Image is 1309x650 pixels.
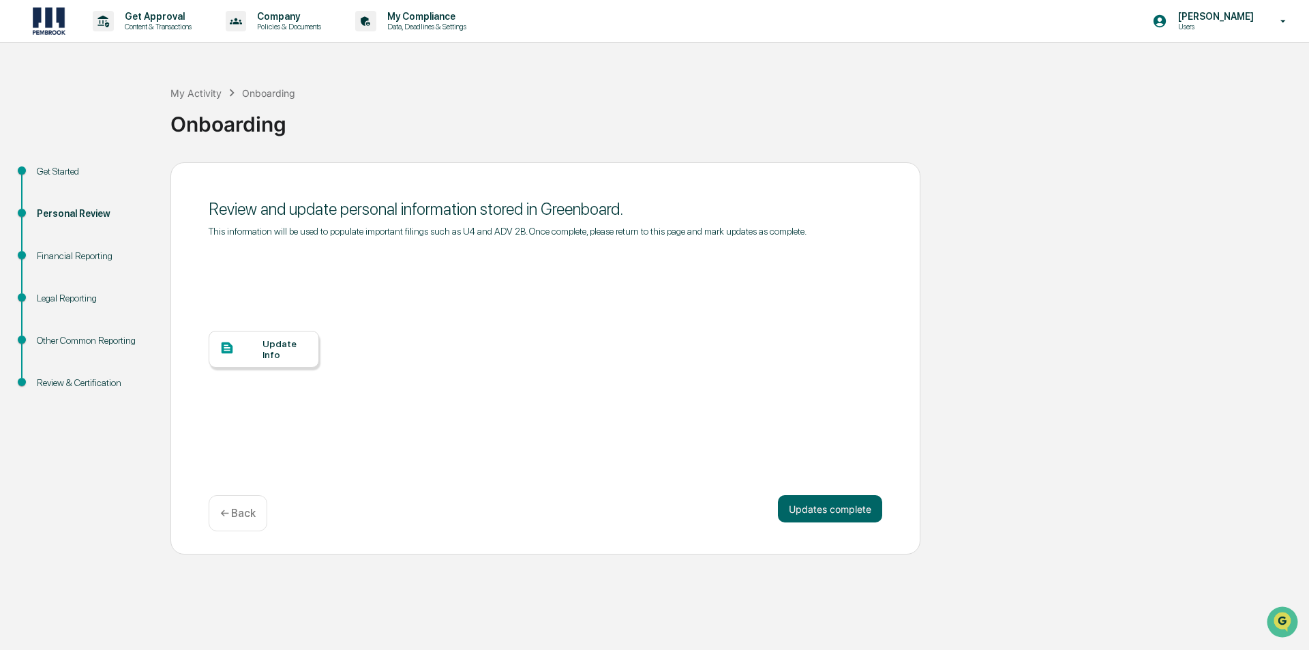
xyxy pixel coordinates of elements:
[37,291,149,306] div: Legal Reporting
[170,87,222,99] div: My Activity
[114,11,198,22] p: Get Approval
[232,108,248,125] button: Start new chat
[136,231,165,241] span: Pylon
[46,118,172,129] div: We're available if you need us!
[37,376,149,390] div: Review & Certification
[46,104,224,118] div: Start new chat
[37,207,149,221] div: Personal Review
[37,249,149,263] div: Financial Reporting
[99,173,110,184] div: 🗄️
[246,11,328,22] p: Company
[27,172,88,186] span: Preclearance
[112,172,169,186] span: Attestations
[1265,605,1302,642] iframe: Open customer support
[246,22,328,31] p: Policies & Documents
[27,198,86,211] span: Data Lookup
[242,87,295,99] div: Onboarding
[1167,11,1261,22] p: [PERSON_NAME]
[8,192,91,217] a: 🔎Data Lookup
[209,226,882,237] div: This information will be used to populate important filings such as U4 and ADV 2B. Once complete,...
[778,495,882,522] button: Updates complete
[262,338,308,360] div: Update Info
[8,166,93,191] a: 🖐️Preclearance
[37,334,149,348] div: Other Common Reporting
[1167,22,1261,31] p: Users
[376,22,473,31] p: Data, Deadlines & Settings
[37,164,149,179] div: Get Started
[170,101,1302,136] div: Onboarding
[14,104,38,129] img: 1746055101610-c473b297-6a78-478c-a979-82029cc54cd1
[14,29,248,50] p: How can we help?
[33,8,65,35] img: logo
[209,199,882,219] div: Review and update personal information stored in Greenboard.
[220,507,256,520] p: ← Back
[114,22,198,31] p: Content & Transactions
[14,199,25,210] div: 🔎
[96,231,165,241] a: Powered byPylon
[376,11,473,22] p: My Compliance
[14,173,25,184] div: 🖐️
[93,166,175,191] a: 🗄️Attestations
